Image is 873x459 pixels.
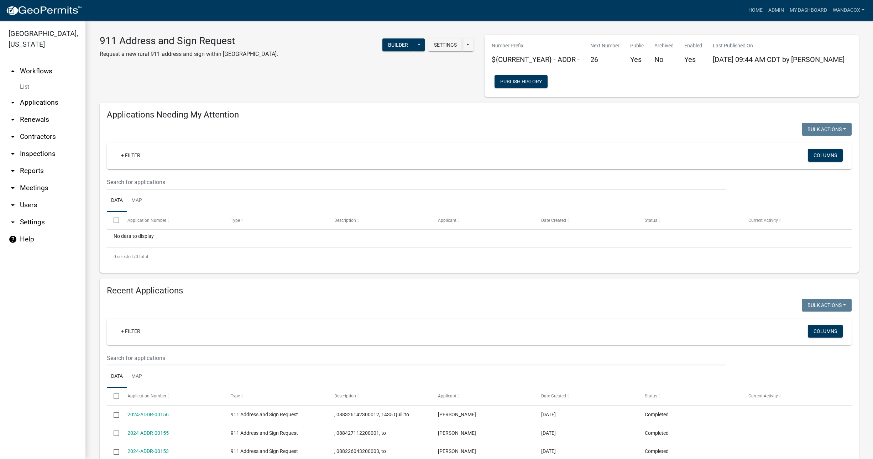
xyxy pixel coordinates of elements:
span: Application Number [127,218,166,223]
a: Map [127,365,146,388]
span: Ron Van Cannon [438,448,476,454]
datatable-header-cell: Type [224,388,328,405]
a: Home [746,4,765,17]
h5: Yes [684,55,702,64]
i: arrow_drop_down [9,184,17,192]
div: 0 total [107,248,852,266]
a: + Filter [115,325,146,338]
span: 08/21/2024 [541,448,556,454]
i: arrow_drop_down [9,150,17,158]
i: arrow_drop_down [9,167,17,175]
span: 0 selected / [114,254,136,259]
datatable-header-cell: Type [224,212,328,229]
a: 2024-ADDR-00155 [127,430,169,436]
i: arrow_drop_down [9,115,17,124]
datatable-header-cell: Date Created [534,212,638,229]
h5: No [654,55,674,64]
p: Request a new rural 911 address and sign within [GEOGRAPHIC_DATA]. [100,50,278,58]
h5: ${CURRENT_YEAR} - ADDR - [492,55,580,64]
p: Enabled [684,42,702,49]
span: Jeff Erb [438,412,476,417]
h4: Applications Needing My Attention [107,110,852,120]
i: help [9,235,17,244]
span: 09/03/2024 [541,412,556,417]
a: 2024-ADDR-00153 [127,448,169,454]
datatable-header-cell: Description [328,388,431,405]
a: WandaCox [830,4,867,17]
a: 2024-ADDR-00156 [127,412,169,417]
span: Description [334,218,356,223]
span: 911 Address and Sign Request [231,412,298,417]
datatable-header-cell: Select [107,212,120,229]
a: Admin [765,4,787,17]
datatable-header-cell: Description [328,212,431,229]
a: Data [107,365,127,388]
datatable-header-cell: Status [638,388,742,405]
span: Applicant [438,393,456,398]
datatable-header-cell: Current Activity [741,212,845,229]
span: Description [334,393,356,398]
input: Search for applications [107,351,726,365]
p: Archived [654,42,674,49]
span: Current Activity [748,393,778,398]
button: Settings [428,38,462,51]
span: Date Created [541,393,566,398]
datatable-header-cell: Applicant [431,388,534,405]
p: Number Prefix [492,42,580,49]
input: Search for applications [107,175,726,189]
span: 911 Address and Sign Request [231,448,298,454]
h3: 911 Address and Sign Request [100,35,278,47]
span: , 088427112200001, to [334,430,386,436]
a: Data [107,189,127,212]
button: Publish History [495,75,548,88]
i: arrow_drop_up [9,67,17,75]
span: [DATE] 09:44 AM CDT by [PERSON_NAME] [713,55,845,64]
span: Completed [645,430,669,436]
datatable-header-cell: Status [638,212,742,229]
span: Type [231,218,240,223]
span: Application Number [127,393,166,398]
h4: Recent Applications [107,286,852,296]
p: Public [630,42,644,49]
span: Completed [645,448,669,454]
p: Last Published On [713,42,845,49]
a: + Filter [115,149,146,162]
i: arrow_drop_down [9,201,17,209]
button: Bulk Actions [802,123,852,136]
span: Status [645,218,657,223]
h5: Yes [630,55,644,64]
i: arrow_drop_down [9,218,17,226]
h5: 26 [590,55,620,64]
span: Current Activity [748,218,778,223]
span: Date Created [541,218,566,223]
span: Type [231,393,240,398]
span: 911 Address and Sign Request [231,430,298,436]
button: Columns [808,325,843,338]
span: Status [645,393,657,398]
span: Completed [645,412,669,417]
datatable-header-cell: Application Number [120,388,224,405]
span: , 088326142300012, 1435 Quill to [334,412,409,417]
wm-modal-confirm: Workflow Publish History [495,79,548,85]
i: arrow_drop_down [9,98,17,107]
div: No data to display [107,230,852,247]
span: 09/03/2024 [541,430,556,436]
datatable-header-cell: Date Created [534,388,638,405]
datatable-header-cell: Current Activity [741,388,845,405]
datatable-header-cell: Application Number [120,212,224,229]
i: arrow_drop_down [9,132,17,141]
a: My Dashboard [787,4,830,17]
p: Next Number [590,42,620,49]
a: Map [127,189,146,212]
datatable-header-cell: Applicant [431,212,534,229]
button: Builder [382,38,414,51]
span: Brett Arganbright [438,430,476,436]
span: , 088226043200003, to [334,448,386,454]
datatable-header-cell: Select [107,388,120,405]
span: Applicant [438,218,456,223]
button: Bulk Actions [802,299,852,312]
button: Columns [808,149,843,162]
